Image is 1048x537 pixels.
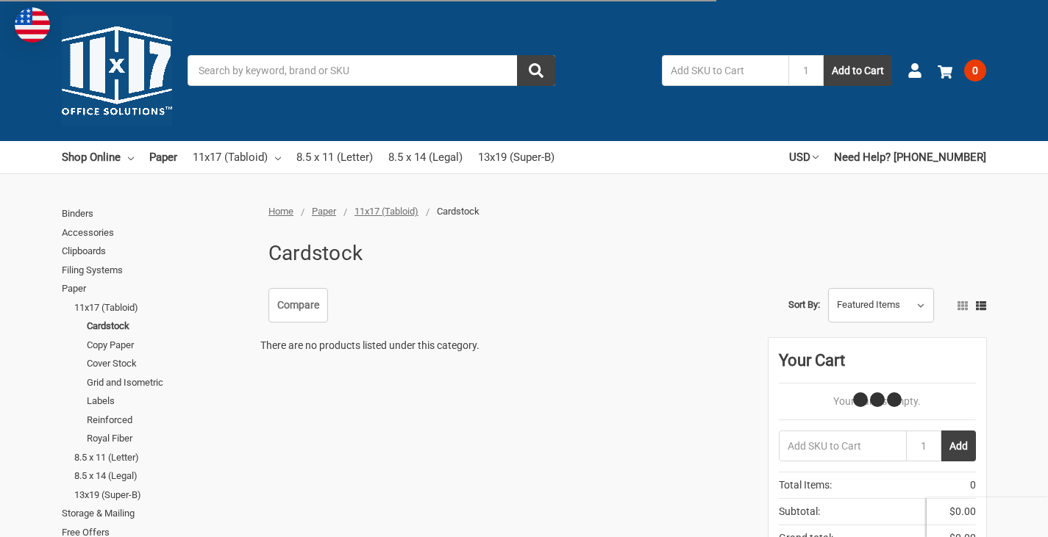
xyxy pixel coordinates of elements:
[74,466,252,486] a: 8.5 x 14 (Legal)
[788,294,820,316] label: Sort By:
[62,261,252,280] a: Filing Systems
[268,234,363,273] h1: Cardstock
[62,223,252,242] a: Accessories
[87,317,252,336] a: Cardstock
[354,206,418,217] a: 11x17 (Tabloid)
[268,206,293,217] a: Home
[388,141,463,173] a: 8.5 x 14 (Legal)
[941,430,976,461] button: Add
[296,141,373,173] a: 8.5 x 11 (Letter)
[789,141,819,173] a: USD
[62,204,252,223] a: Binders
[74,448,252,467] a: 8.5 x 11 (Letter)
[87,373,252,392] a: Grid and Isometric
[87,336,252,355] a: Copy Paper
[260,338,480,353] p: There are no products listed under this category.
[188,55,555,86] input: Search by keyword, brand or SKU
[62,242,252,261] a: Clipboards
[779,504,820,519] span: Subtotal:
[312,206,336,217] a: Paper
[964,60,986,82] span: 0
[970,477,976,493] span: 0
[74,486,252,505] a: 13x19 (Super-B)
[87,354,252,373] a: Cover Stock
[74,298,252,317] a: 11x17 (Tabloid)
[87,392,252,411] a: Labels
[779,430,906,461] input: Add SKU to Cart
[62,279,252,298] a: Paper
[62,15,172,126] img: 11x17.com
[193,141,281,173] a: 11x17 (Tabloid)
[87,429,252,448] a: Royal Fiber
[149,141,177,173] a: Paper
[779,348,976,383] div: Your Cart
[779,394,976,409] p: Your Cart Is Empty.
[87,411,252,430] a: Reinforced
[437,206,480,217] span: Cardstock
[62,504,252,523] a: Storage & Mailing
[834,141,986,173] a: Need Help? [PHONE_NUMBER]
[62,141,134,173] a: Shop Online
[15,7,50,43] img: duty and tax information for United States
[662,55,788,86] input: Add SKU to Cart
[927,497,1048,537] iframe: Google Customer Reviews
[478,141,555,173] a: 13x19 (Super-B)
[824,55,892,86] button: Add to Cart
[938,51,986,90] a: 0
[779,477,832,493] span: Total Items:
[268,288,328,323] a: Compare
